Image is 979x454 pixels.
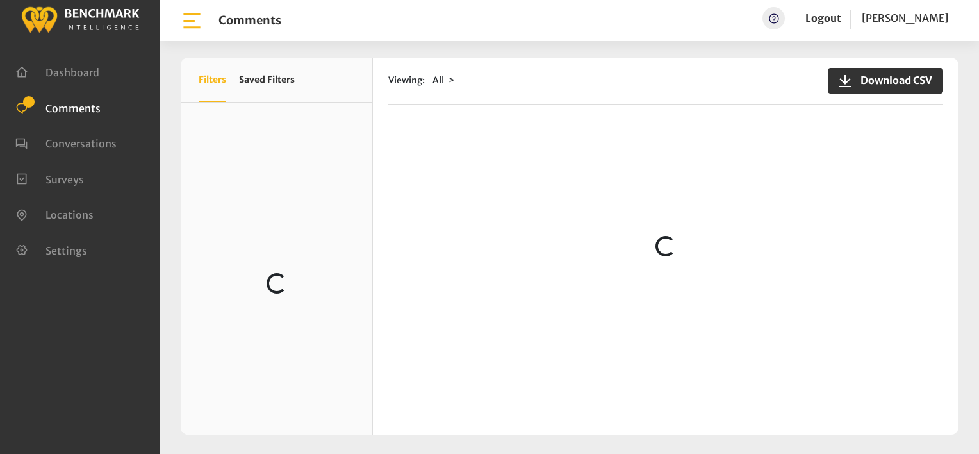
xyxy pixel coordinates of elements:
button: Download CSV [828,68,943,94]
h1: Comments [218,13,281,28]
span: Surveys [45,172,84,185]
button: Filters [199,58,226,102]
span: Locations [45,208,94,221]
img: benchmark [21,3,140,35]
span: Viewing: [388,74,425,87]
span: Dashboard [45,66,99,79]
button: Saved Filters [239,58,295,102]
a: Conversations [15,136,117,149]
span: Conversations [45,137,117,150]
a: Dashboard [15,65,99,78]
a: Logout [805,7,841,29]
a: Settings [15,243,87,256]
a: Surveys [15,172,84,185]
a: Logout [805,12,841,24]
span: Download CSV [853,72,932,88]
img: bar [181,10,203,32]
a: [PERSON_NAME] [862,7,948,29]
span: Settings [45,244,87,256]
span: All [432,74,444,86]
a: Comments [15,101,101,113]
span: Comments [45,101,101,114]
span: [PERSON_NAME] [862,12,948,24]
a: Locations [15,207,94,220]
